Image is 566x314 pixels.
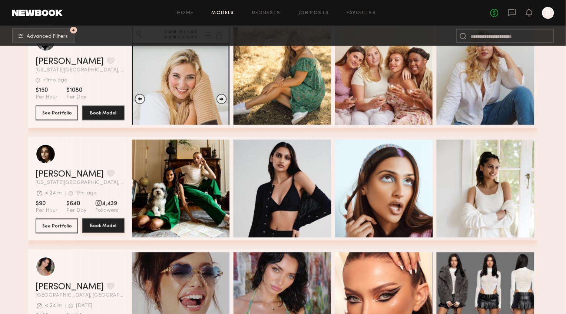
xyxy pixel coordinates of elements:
span: 4,439 [95,200,119,208]
button: See Portfolio [36,219,78,234]
div: +1mo ago [43,78,67,83]
span: $1080 [66,87,86,94]
a: Favorites [347,11,376,16]
a: Home [177,11,194,16]
button: Book Model [82,218,125,233]
a: Job Posts [298,11,329,16]
button: 4Advanced Filters [12,29,75,43]
a: Models [212,11,234,16]
span: $640 [66,200,86,208]
div: [DATE] [76,304,92,309]
span: Per Hour [36,208,57,214]
a: [PERSON_NAME] [36,170,104,179]
button: See Portfolio [36,106,78,120]
span: [US_STATE][GEOGRAPHIC_DATA], [GEOGRAPHIC_DATA] [36,181,125,186]
span: [US_STATE][GEOGRAPHIC_DATA], [GEOGRAPHIC_DATA] [36,68,125,73]
span: Per Day [66,208,86,214]
span: $150 [36,87,57,94]
span: Advanced Filters [27,34,68,39]
span: Per Day [66,94,86,101]
span: 4 [72,29,75,32]
a: B [542,7,554,19]
span: $90 [36,200,57,208]
a: Book Model [82,219,125,234]
a: [PERSON_NAME] [36,57,104,66]
span: Followers [95,208,119,214]
div: 17hr ago [76,191,97,196]
a: [PERSON_NAME] [36,283,104,292]
div: < 24 hr [45,191,62,196]
span: [GEOGRAPHIC_DATA], [GEOGRAPHIC_DATA] [36,293,125,298]
a: Requests [252,11,281,16]
button: Book Model [82,106,125,120]
span: Per Hour [36,94,57,101]
div: < 24 hr [45,304,62,309]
